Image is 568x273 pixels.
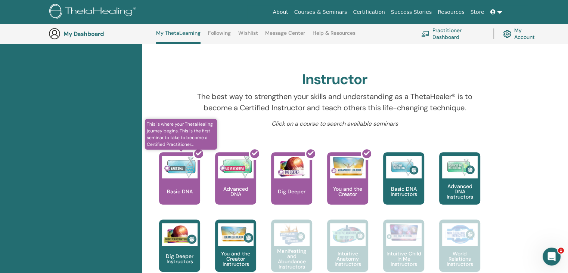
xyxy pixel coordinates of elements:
[49,28,60,40] img: generic-user-icon.jpg
[266,29,297,60] p: Instructor
[421,31,429,37] img: chalkboard-teacher.svg
[388,5,435,19] a: Success Stories
[156,30,201,44] a: My ThetaLearning
[383,251,424,267] p: Intuitive Child In Me Instructors
[238,30,258,42] a: Wishlist
[218,223,254,246] img: You and the Creator Instructors
[208,30,231,42] a: Following
[421,25,484,42] a: Practitioner Dashboard
[313,30,356,42] a: Help & Resources
[330,223,366,246] img: Intuitive Anatomy Instructors
[468,5,487,19] a: Store
[350,5,388,19] a: Certification
[383,152,424,220] a: Basic DNA Instructors Basic DNA Instructors
[270,5,291,19] a: About
[439,251,480,267] p: World Relations Instructors
[274,156,310,178] img: Dig Deeper
[291,5,350,19] a: Courses & Seminars
[383,186,424,197] p: Basic DNA Instructors
[274,223,310,246] img: Manifesting and Abundance Instructors
[373,29,404,60] p: Master
[186,91,484,113] p: The best way to strengthen your skills and understanding as a ThetaHealer® is to become a Certifi...
[159,152,200,220] a: This is where your ThetaHealing journey begins. This is the first seminar to take to become a Cer...
[215,152,256,220] a: Advanced DNA Advanced DNA
[386,223,422,242] img: Intuitive Child In Me Instructors
[145,119,217,150] span: This is where your ThetaHealing journey begins. This is the first seminar to take to become a Cer...
[275,189,308,194] p: Dig Deeper
[49,4,139,21] img: logo.png
[218,156,254,178] img: Advanced DNA
[215,186,256,197] p: Advanced DNA
[327,251,368,267] p: Intuitive Anatomy Instructors
[442,223,478,246] img: World Relations Instructors
[442,156,478,178] img: Advanced DNA Instructors
[503,28,511,40] img: cog.svg
[158,29,190,60] p: Practitioner
[439,184,480,199] p: Advanced DNA Instructors
[503,25,541,42] a: My Account
[558,248,564,254] span: 1
[386,156,422,178] img: Basic DNA Instructors
[327,186,368,197] p: You and the Creator
[330,156,366,177] img: You and the Creator
[327,152,368,220] a: You and the Creator You and the Creator
[162,223,198,246] img: Dig Deeper Instructors
[215,251,256,267] p: You and the Creator Instructors
[480,29,511,60] p: Certificate of Science
[302,71,367,88] h2: Instructor
[186,119,484,128] p: Click on a course to search available seminars
[162,156,198,178] img: Basic DNA
[435,5,468,19] a: Resources
[159,254,200,264] p: Dig Deeper Instructors
[543,248,561,266] iframe: Intercom live chat
[271,248,312,269] p: Manifesting and Abundance Instructors
[265,30,305,42] a: Message Center
[439,152,480,220] a: Advanced DNA Instructors Advanced DNA Instructors
[63,30,138,37] h3: My Dashboard
[271,152,312,220] a: Dig Deeper Dig Deeper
